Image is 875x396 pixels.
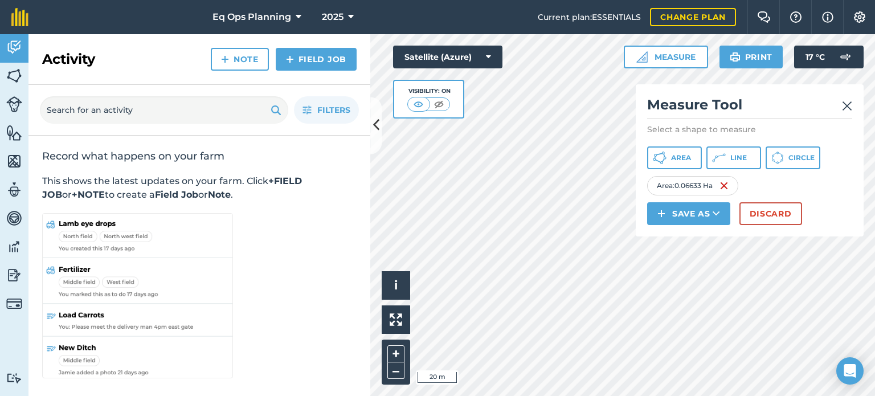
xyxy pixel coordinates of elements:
span: i [394,278,398,292]
button: + [387,345,404,362]
span: 17 ° C [806,46,825,68]
img: svg+xml;base64,PHN2ZyB4bWxucz0iaHR0cDovL3d3dy53My5vcmcvMjAwMC9zdmciIHdpZHRoPSIxNCIgaGVpZ2h0PSIyNC... [657,207,665,221]
img: svg+xml;base64,PD94bWwgdmVyc2lvbj0iMS4wIiBlbmNvZGluZz0idXRmLTgiPz4KPCEtLSBHZW5lcmF0b3I6IEFkb2JlIE... [6,238,22,255]
img: svg+xml;base64,PHN2ZyB4bWxucz0iaHR0cDovL3d3dy53My5vcmcvMjAwMC9zdmciIHdpZHRoPSI1MCIgaGVpZ2h0PSI0MC... [432,99,446,110]
span: Circle [788,153,815,162]
img: svg+xml;base64,PD94bWwgdmVyc2lvbj0iMS4wIiBlbmNvZGluZz0idXRmLTgiPz4KPCEtLSBHZW5lcmF0b3I6IEFkb2JlIE... [834,46,857,68]
a: Field Job [276,48,357,71]
img: Two speech bubbles overlapping with the left bubble in the forefront [757,11,771,23]
h2: Activity [42,50,95,68]
img: svg+xml;base64,PD94bWwgdmVyc2lvbj0iMS4wIiBlbmNvZGluZz0idXRmLTgiPz4KPCEtLSBHZW5lcmF0b3I6IEFkb2JlIE... [6,39,22,56]
span: Current plan : ESSENTIALS [538,11,641,23]
div: Open Intercom Messenger [836,357,864,385]
img: svg+xml;base64,PHN2ZyB4bWxucz0iaHR0cDovL3d3dy53My5vcmcvMjAwMC9zdmciIHdpZHRoPSIxNCIgaGVpZ2h0PSIyNC... [286,52,294,66]
img: svg+xml;base64,PHN2ZyB4bWxucz0iaHR0cDovL3d3dy53My5vcmcvMjAwMC9zdmciIHdpZHRoPSIxNyIgaGVpZ2h0PSIxNy... [822,10,833,24]
button: Filters [294,96,359,124]
img: svg+xml;base64,PD94bWwgdmVyc2lvbj0iMS4wIiBlbmNvZGluZz0idXRmLTgiPz4KPCEtLSBHZW5lcmF0b3I6IEFkb2JlIE... [6,267,22,284]
img: svg+xml;base64,PHN2ZyB4bWxucz0iaHR0cDovL3d3dy53My5vcmcvMjAwMC9zdmciIHdpZHRoPSIyMiIgaGVpZ2h0PSIzMC... [842,99,852,113]
h2: Measure Tool [647,96,852,119]
button: Discard [739,202,802,225]
img: Four arrows, one pointing top left, one top right, one bottom right and the last bottom left [390,313,402,326]
span: Area [671,153,691,162]
div: Area : 0.06633 Ha [647,176,738,195]
img: svg+xml;base64,PD94bWwgdmVyc2lvbj0iMS4wIiBlbmNvZGluZz0idXRmLTgiPz4KPCEtLSBHZW5lcmF0b3I6IEFkb2JlIE... [6,210,22,227]
a: Note [211,48,269,71]
button: Line [706,146,761,169]
img: svg+xml;base64,PHN2ZyB4bWxucz0iaHR0cDovL3d3dy53My5vcmcvMjAwMC9zdmciIHdpZHRoPSI1NiIgaGVpZ2h0PSI2MC... [6,153,22,170]
h2: Record what happens on your farm [42,149,357,163]
span: Eq Ops Planning [212,10,291,24]
button: 17 °C [794,46,864,68]
div: Visibility: On [407,87,451,96]
img: svg+xml;base64,PHN2ZyB4bWxucz0iaHR0cDovL3d3dy53My5vcmcvMjAwMC9zdmciIHdpZHRoPSI1NiIgaGVpZ2h0PSI2MC... [6,67,22,84]
img: A cog icon [853,11,866,23]
img: Ruler icon [636,51,648,63]
button: Circle [766,146,820,169]
img: svg+xml;base64,PD94bWwgdmVyc2lvbj0iMS4wIiBlbmNvZGluZz0idXRmLTgiPz4KPCEtLSBHZW5lcmF0b3I6IEFkb2JlIE... [6,96,22,112]
span: Filters [317,104,350,116]
img: svg+xml;base64,PD94bWwgdmVyc2lvbj0iMS4wIiBlbmNvZGluZz0idXRmLTgiPz4KPCEtLSBHZW5lcmF0b3I6IEFkb2JlIE... [6,296,22,312]
img: A question mark icon [789,11,803,23]
img: svg+xml;base64,PHN2ZyB4bWxucz0iaHR0cDovL3d3dy53My5vcmcvMjAwMC9zdmciIHdpZHRoPSIxOSIgaGVpZ2h0PSIyNC... [271,103,281,117]
input: Search for an activity [40,96,288,124]
strong: +NOTE [72,189,105,200]
button: i [382,271,410,300]
img: svg+xml;base64,PHN2ZyB4bWxucz0iaHR0cDovL3d3dy53My5vcmcvMjAwMC9zdmciIHdpZHRoPSIxNiIgaGVpZ2h0PSIyNC... [719,179,729,193]
p: This shows the latest updates on your farm. Click or to create a or . [42,174,357,202]
strong: Note [208,189,231,200]
button: – [387,362,404,379]
span: 2025 [322,10,344,24]
img: svg+xml;base64,PD94bWwgdmVyc2lvbj0iMS4wIiBlbmNvZGluZz0idXRmLTgiPz4KPCEtLSBHZW5lcmF0b3I6IEFkb2JlIE... [6,373,22,383]
span: Line [730,153,747,162]
img: fieldmargin Logo [11,8,28,26]
button: Satellite (Azure) [393,46,502,68]
img: svg+xml;base64,PHN2ZyB4bWxucz0iaHR0cDovL3d3dy53My5vcmcvMjAwMC9zdmciIHdpZHRoPSI1NiIgaGVpZ2h0PSI2MC... [6,124,22,141]
img: svg+xml;base64,PD94bWwgdmVyc2lvbj0iMS4wIiBlbmNvZGluZz0idXRmLTgiPz4KPCEtLSBHZW5lcmF0b3I6IEFkb2JlIE... [6,181,22,198]
button: Save as [647,202,730,225]
img: svg+xml;base64,PHN2ZyB4bWxucz0iaHR0cDovL3d3dy53My5vcmcvMjAwMC9zdmciIHdpZHRoPSIxNCIgaGVpZ2h0PSIyNC... [221,52,229,66]
button: Print [719,46,783,68]
p: Select a shape to measure [647,124,852,135]
img: svg+xml;base64,PHN2ZyB4bWxucz0iaHR0cDovL3d3dy53My5vcmcvMjAwMC9zdmciIHdpZHRoPSI1MCIgaGVpZ2h0PSI0MC... [411,99,426,110]
img: svg+xml;base64,PHN2ZyB4bWxucz0iaHR0cDovL3d3dy53My5vcmcvMjAwMC9zdmciIHdpZHRoPSIxOSIgaGVpZ2h0PSIyNC... [730,50,741,64]
button: Measure [624,46,708,68]
button: Area [647,146,702,169]
a: Change plan [650,8,736,26]
strong: Field Job [155,189,198,200]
